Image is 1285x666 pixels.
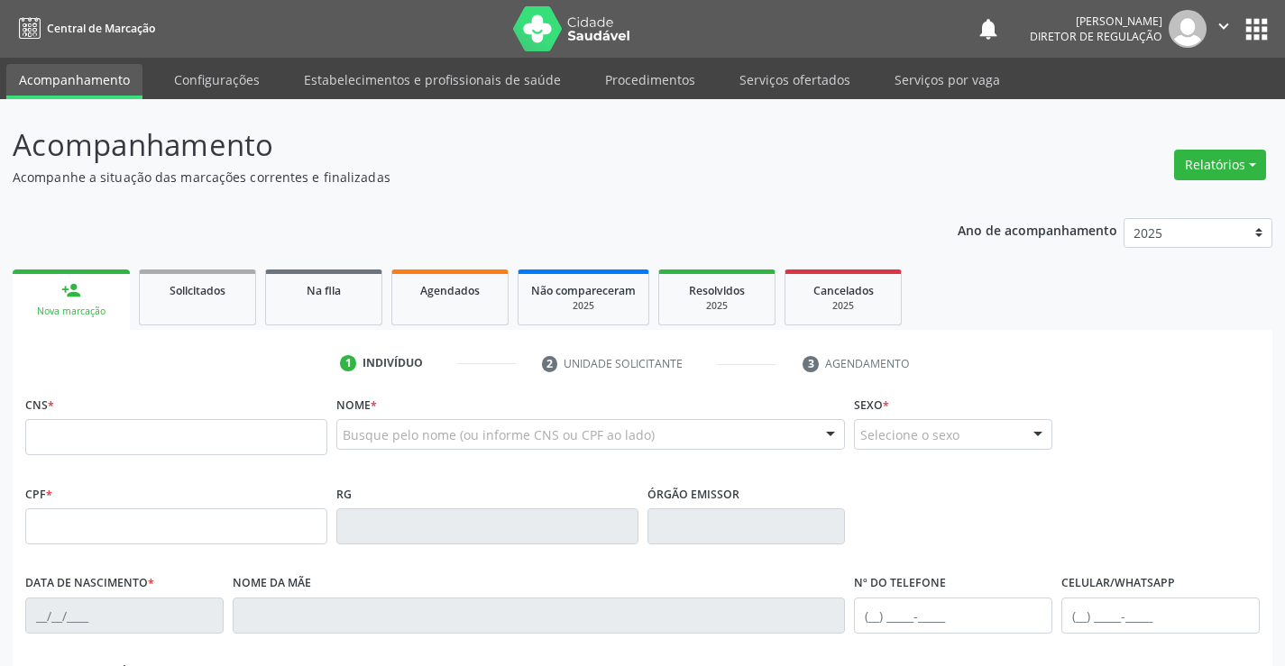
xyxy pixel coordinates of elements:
[976,16,1001,41] button: notifications
[363,355,423,371] div: Indivíduo
[1207,10,1241,48] button: 
[813,283,874,298] span: Cancelados
[47,21,155,36] span: Central de Marcação
[161,64,272,96] a: Configurações
[420,283,480,298] span: Agendados
[1174,150,1266,180] button: Relatórios
[727,64,863,96] a: Serviços ofertados
[25,305,117,318] div: Nova marcação
[291,64,574,96] a: Estabelecimentos e profissionais de saúde
[1030,29,1162,44] span: Diretor de regulação
[25,598,224,634] input: __/__/____
[1214,16,1234,36] i: 
[307,283,341,298] span: Na fila
[343,425,655,444] span: Busque pelo nome (ou informe CNS ou CPF ao lado)
[531,283,636,298] span: Não compareceram
[13,123,895,168] p: Acompanhamento
[336,391,377,419] label: Nome
[647,480,739,508] label: Órgão emissor
[25,570,154,598] label: Data de nascimento
[1030,14,1162,29] div: [PERSON_NAME]
[1241,14,1272,45] button: apps
[689,283,745,298] span: Resolvidos
[13,14,155,43] a: Central de Marcação
[13,168,895,187] p: Acompanhe a situação das marcações correntes e finalizadas
[798,299,888,313] div: 2025
[1061,598,1260,634] input: (__) _____-_____
[860,425,959,444] span: Selecione o sexo
[531,299,636,313] div: 2025
[1169,10,1207,48] img: img
[61,280,81,300] div: person_add
[170,283,225,298] span: Solicitados
[25,391,54,419] label: CNS
[854,598,1052,634] input: (__) _____-_____
[340,355,356,371] div: 1
[672,299,762,313] div: 2025
[958,218,1117,241] p: Ano de acompanhamento
[882,64,1013,96] a: Serviços por vaga
[854,391,889,419] label: Sexo
[233,570,311,598] label: Nome da mãe
[854,570,946,598] label: Nº do Telefone
[1061,570,1175,598] label: Celular/WhatsApp
[25,480,52,508] label: CPF
[336,480,352,508] label: RG
[592,64,708,96] a: Procedimentos
[6,64,142,99] a: Acompanhamento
